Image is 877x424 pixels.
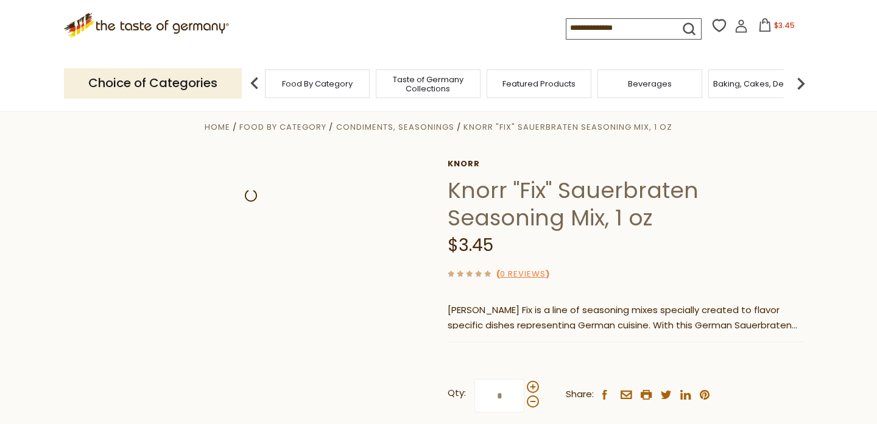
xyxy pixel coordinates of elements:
a: Home [205,121,230,133]
h1: Knorr "Fix" Sauerbraten Seasoning Mix, 1 oz [448,177,804,231]
a: Condiments, Seasonings [336,121,454,133]
a: 0 Reviews [500,268,546,281]
a: Featured Products [502,79,576,88]
p: [PERSON_NAME] Fix is a line of seasoning mixes specially created to flavor specific dishes repres... [448,303,804,333]
input: Qty: [474,379,524,412]
span: Share: [566,387,594,402]
strong: Qty: [448,386,466,401]
a: Knorr "Fix" Sauerbraten Seasoning Mix, 1 oz [463,121,672,133]
a: Food By Category [282,79,353,88]
span: $3.45 [774,20,795,30]
a: Knorr [448,159,804,169]
a: Food By Category [239,121,326,133]
p: Choice of Categories [64,68,242,98]
button: $3.45 [750,18,802,37]
a: Beverages [628,79,672,88]
img: next arrow [789,71,813,96]
span: ( ) [496,268,549,280]
a: Taste of Germany Collections [379,75,477,93]
a: Baking, Cakes, Desserts [713,79,808,88]
img: previous arrow [242,71,267,96]
span: $3.45 [448,233,493,257]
